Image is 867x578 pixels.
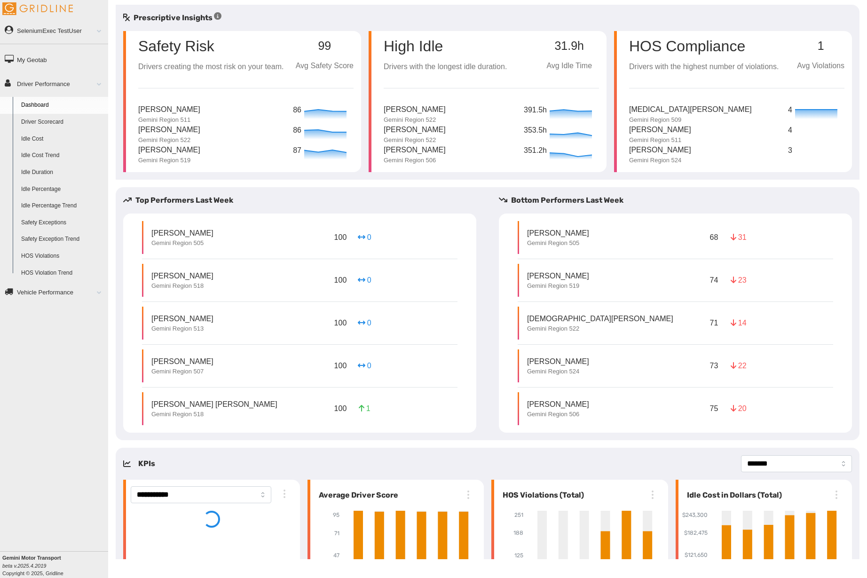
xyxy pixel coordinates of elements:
p: 86 [293,104,302,116]
p: Gemini Region 522 [138,136,200,144]
p: 100 [332,273,349,287]
p: 87 [293,145,302,157]
h5: KPIs [138,458,155,469]
h6: HOS Violations (Total) [499,490,584,501]
p: 14 [731,317,746,328]
a: Safety Exceptions [17,214,108,231]
p: 23 [731,275,746,285]
p: 3 [788,145,793,157]
a: HOS Violation Trend [17,265,108,282]
p: [PERSON_NAME] [384,124,446,136]
p: [PERSON_NAME] [629,124,691,136]
p: 1 [357,403,372,414]
tspan: 188 [513,530,523,537]
a: Idle Percentage [17,181,108,198]
p: 100 [332,230,349,245]
a: Driver Scorecard [17,114,108,131]
p: [PERSON_NAME] [384,104,446,116]
p: 20 [731,403,746,414]
p: [PERSON_NAME] [151,356,213,367]
i: beta v.2025.4.2019 [2,563,46,569]
tspan: 71 [334,530,339,537]
p: Gemini Region 506 [527,410,589,419]
h5: Prescriptive Insights [123,12,221,24]
p: 0 [357,360,372,371]
p: [PERSON_NAME] [527,270,589,281]
p: [PERSON_NAME] [138,104,200,116]
p: 68 [708,230,720,245]
p: Gemini Region 522 [384,136,446,144]
p: 0 [357,317,372,328]
p: Gemini Region 505 [527,239,589,247]
p: 0 [357,275,372,285]
p: Gemini Region 524 [629,156,691,165]
p: 0 [357,232,372,243]
p: [PERSON_NAME] [384,144,446,156]
p: [PERSON_NAME] [138,144,200,156]
p: Avg Safety Score [296,60,354,72]
p: 353.5h [524,125,547,136]
p: Drivers with the highest number of violations. [629,61,779,73]
p: 86 [293,125,302,136]
a: Idle Cost Trend [17,147,108,164]
p: 99 [296,40,354,53]
img: Gridline [2,2,73,15]
p: [PERSON_NAME] [151,313,213,324]
p: Drivers with the longest idle duration. [384,61,507,73]
p: 75 [708,401,720,416]
p: HOS Compliance [629,39,779,54]
tspan: $121,650 [685,552,708,559]
tspan: 95 [333,512,339,518]
p: Avg Idle Time [539,60,599,72]
p: Drivers creating the most risk on your team. [138,61,284,73]
a: Idle Percentage Trend [17,198,108,214]
a: Idle Duration [17,164,108,181]
h6: Idle Cost in Dollars (Total) [683,490,782,501]
p: 22 [731,360,746,371]
p: 74 [708,273,720,287]
p: Gemini Region 507 [151,367,213,376]
a: HOS Violations [17,248,108,265]
h6: Average Driver Score [315,490,398,501]
p: Gemini Region 519 [527,282,589,290]
p: Gemini Region 519 [138,156,200,165]
p: Gemini Region 511 [138,116,200,124]
p: 4 [788,125,793,136]
p: [PERSON_NAME] [PERSON_NAME] [151,399,277,410]
h5: Bottom Performers Last Week [499,195,859,206]
p: 1 [797,40,844,53]
p: [PERSON_NAME] [527,356,589,367]
p: Gemini Region 505 [151,239,213,247]
p: 100 [332,316,349,330]
p: Gemini Region 506 [384,156,446,165]
p: Gemini Region 513 [151,325,213,333]
a: Safety Exception Trend [17,231,108,248]
p: Safety Risk [138,39,214,54]
a: Dashboard [17,97,108,114]
p: [PERSON_NAME] [527,228,589,238]
p: 73 [708,358,720,373]
p: Gemini Region 522 [384,116,446,124]
h5: Top Performers Last Week [123,195,484,206]
p: Gemini Region 518 [151,282,213,290]
p: 31 [731,232,746,243]
p: [PERSON_NAME] [138,124,200,136]
p: [DEMOGRAPHIC_DATA][PERSON_NAME] [527,313,673,324]
p: 100 [332,401,349,416]
tspan: $243,300 [682,512,708,518]
p: 351.2h [524,145,547,157]
p: Gemini Region 511 [629,136,691,144]
p: Gemini Region 518 [151,410,277,419]
p: 391.5h [524,104,547,116]
p: Gemini Region 509 [629,116,752,124]
div: Copyright © 2025, Gridline [2,554,108,577]
p: 4 [788,104,793,116]
p: Gemini Region 522 [527,325,673,333]
p: [PERSON_NAME] [629,144,691,156]
p: Gemini Region 524 [527,367,589,376]
a: Idle Cost [17,131,108,148]
tspan: 251 [514,512,523,518]
p: 71 [708,316,720,330]
p: [PERSON_NAME] [527,399,589,410]
p: 100 [332,358,349,373]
